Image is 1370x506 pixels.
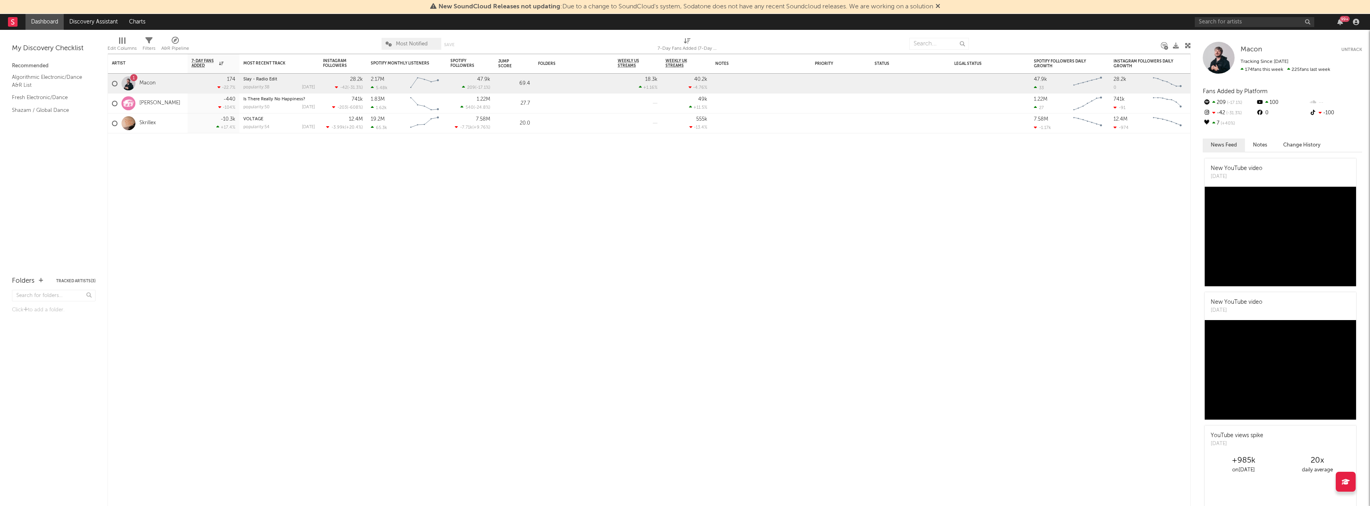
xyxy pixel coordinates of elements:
[1114,117,1127,122] div: 12.4M
[498,99,530,108] div: 27.7
[1340,16,1350,22] div: 99 +
[1203,88,1268,94] span: Fans Added by Platform
[1034,97,1047,102] div: 1.22M
[407,74,442,94] svg: Chart title
[323,59,351,68] div: Instagram Followers
[302,85,315,90] div: [DATE]
[1203,108,1256,118] div: -42
[1211,164,1262,173] div: New YouTube video
[1241,67,1330,72] span: 225 fans last week
[1203,139,1245,152] button: News Feed
[1114,105,1125,110] div: -91
[1241,46,1262,54] a: Macon
[1034,117,1048,122] div: 7.58M
[243,77,315,82] div: Slay - Radio Edit
[337,105,347,110] span: -203
[12,106,88,115] a: Shazam / Global Dance
[1114,125,1129,130] div: -974
[658,44,717,53] div: 7-Day Fans Added (7-Day Fans Added)
[12,305,96,315] div: Click to add a folder.
[1034,125,1051,130] div: -1.17k
[639,85,658,90] div: +1.16 %
[1241,59,1288,64] span: Tracking Since: [DATE]
[1275,139,1329,152] button: Change History
[243,85,270,90] div: popularity: 38
[302,105,315,109] div: [DATE]
[1211,173,1262,181] div: [DATE]
[139,100,180,107] a: [PERSON_NAME]
[954,61,1006,66] div: Legal Status
[1114,77,1126,82] div: 28.2k
[243,97,315,102] div: Is There Really No Happiness?
[346,125,362,130] span: +20.4 %
[538,61,598,66] div: Folders
[12,61,96,71] div: Recommended
[1114,97,1125,102] div: 741k
[371,97,385,102] div: 1.83M
[1337,19,1343,25] button: 99+
[498,79,530,88] div: 69.4
[352,97,363,102] div: 741k
[348,105,362,110] span: -608 %
[12,93,88,102] a: Fresh Electronic/Dance
[909,38,969,50] input: Search...
[665,59,695,68] span: Weekly UK Streams
[438,4,933,10] span: : Due to a change to SoundCloud's system, Sodatone does not have any recent Soundcloud releases. ...
[715,61,795,66] div: Notes
[1195,17,1314,27] input: Search for artists
[1341,46,1362,54] button: Untrack
[1245,139,1275,152] button: Notes
[455,125,490,130] div: ( )
[1241,67,1283,72] span: 174 fans this week
[64,14,123,30] a: Discovery Assistant
[161,34,189,57] div: A&R Pipeline
[466,105,474,110] span: 540
[302,125,315,129] div: [DATE]
[12,290,96,301] input: Search for folders...
[1034,77,1047,82] div: 47.9k
[243,77,277,82] a: Slay - Radio Edit
[371,85,388,90] div: 5.48k
[108,34,137,57] div: Edit Columns
[332,105,363,110] div: ( )
[340,86,347,90] span: -42
[371,77,384,82] div: 2.17M
[698,97,707,102] div: 49k
[349,117,363,122] div: 12.4M
[12,73,88,89] a: Algorithmic Electronic/Dance A&R List
[407,94,442,113] svg: Chart title
[1207,465,1280,475] div: on [DATE]
[243,105,270,109] div: popularity: 50
[462,85,490,90] div: ( )
[192,59,217,68] span: 7-Day Fans Added
[223,97,235,102] div: -440
[350,77,363,82] div: 28.2k
[371,125,387,130] div: 65.3k
[696,117,707,122] div: 555k
[143,44,155,53] div: Filters
[1114,59,1173,68] div: Instagram Followers Daily Growth
[326,125,363,130] div: ( )
[1034,85,1044,90] div: 33
[1309,98,1362,108] div: --
[1203,98,1256,108] div: 209
[460,125,472,130] span: -7.71k
[1034,59,1094,68] div: Spotify Followers Daily Growth
[1241,46,1262,53] span: Macon
[1211,298,1262,307] div: New YouTube video
[12,276,35,286] div: Folders
[1280,456,1354,465] div: 20 x
[108,44,137,53] div: Edit Columns
[396,41,428,47] span: Most Notified
[139,80,156,87] a: Macon
[243,117,315,121] div: VOLTAGE
[477,97,490,102] div: 1.22M
[227,77,235,82] div: 174
[476,117,490,122] div: 7.58M
[216,125,235,130] div: +17.4 %
[476,86,489,90] span: -17.1 %
[371,117,385,122] div: 19.2M
[371,61,431,66] div: Spotify Monthly Listeners
[56,279,96,283] button: Tracked Artists(3)
[1309,108,1362,118] div: -100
